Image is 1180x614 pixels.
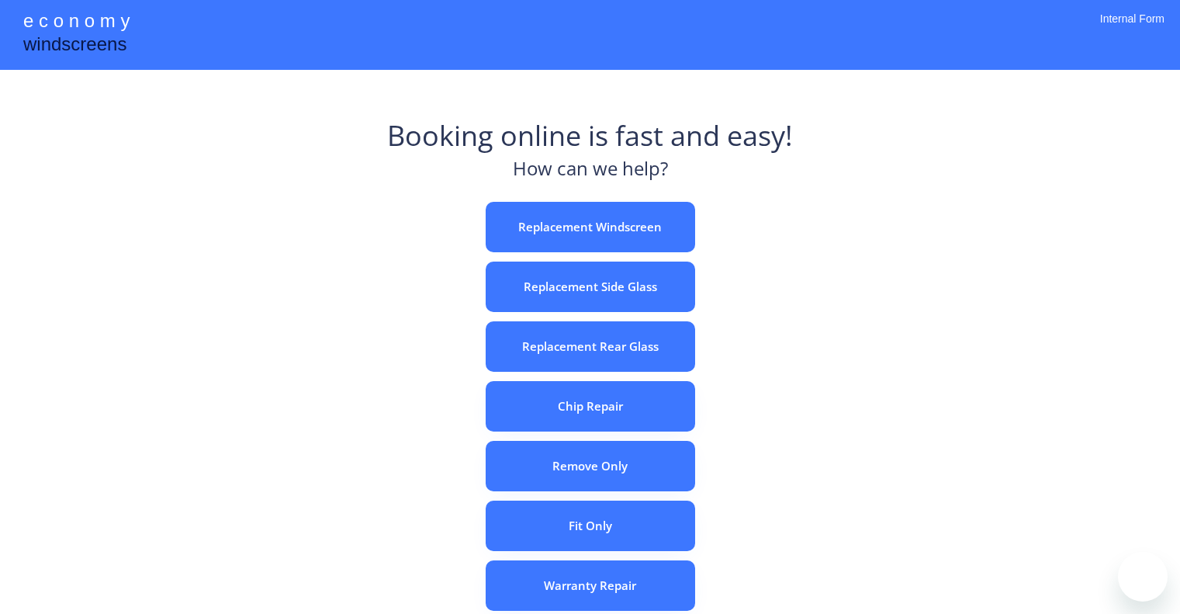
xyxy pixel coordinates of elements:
[486,560,695,611] button: Warranty Repair
[486,262,695,312] button: Replacement Side Glass
[486,381,695,432] button: Chip Repair
[486,202,695,252] button: Replacement Windscreen
[486,321,695,372] button: Replacement Rear Glass
[513,155,668,190] div: How can we help?
[486,441,695,491] button: Remove Only
[1100,12,1164,47] div: Internal Form
[1118,552,1168,602] iframe: Button to launch messaging window
[486,501,695,551] button: Fit Only
[387,116,793,155] div: Booking online is fast and easy!
[23,8,130,37] div: e c o n o m y
[23,31,126,61] div: windscreens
